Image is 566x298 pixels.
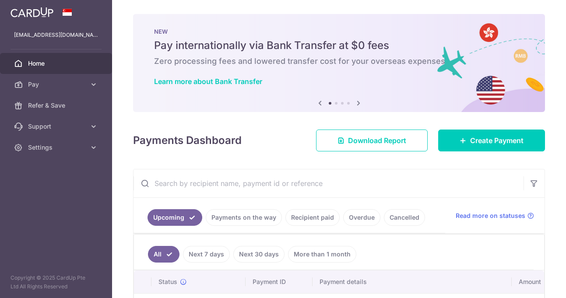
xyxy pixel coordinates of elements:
a: Read more on statuses [456,211,534,220]
a: Next 30 days [233,246,285,263]
input: Search by recipient name, payment id or reference [134,169,524,197]
p: NEW [154,28,524,35]
span: Download Report [348,135,406,146]
a: Upcoming [148,209,202,226]
span: Refer & Save [28,101,86,110]
img: CardUp [11,7,53,18]
span: Create Payment [470,135,524,146]
a: Payments on the way [206,209,282,226]
span: Read more on statuses [456,211,525,220]
th: Payment ID [246,270,313,293]
span: Status [158,277,177,286]
a: Recipient paid [285,209,340,226]
span: Pay [28,80,86,89]
h6: Zero processing fees and lowered transfer cost for your overseas expenses [154,56,524,67]
a: Download Report [316,130,428,151]
a: Cancelled [384,209,425,226]
span: Support [28,122,86,131]
p: [EMAIL_ADDRESS][DOMAIN_NAME] [14,31,98,39]
img: Bank transfer banner [133,14,545,112]
th: Payment details [313,270,512,293]
a: More than 1 month [288,246,356,263]
h5: Pay internationally via Bank Transfer at $0 fees [154,39,524,53]
a: Overdue [343,209,380,226]
h4: Payments Dashboard [133,133,242,148]
a: All [148,246,179,263]
span: Home [28,59,86,68]
a: Create Payment [438,130,545,151]
a: Next 7 days [183,246,230,263]
span: Settings [28,143,86,152]
a: Learn more about Bank Transfer [154,77,262,86]
span: Amount [519,277,541,286]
